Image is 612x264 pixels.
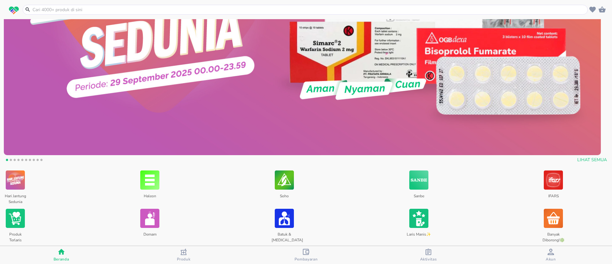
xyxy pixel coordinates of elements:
img: Banyak Diborong!❇️ [544,207,563,229]
span: Beranda [54,257,69,262]
span: Pembayaran [295,257,318,262]
button: 1 [4,158,10,164]
p: Haleon [137,191,162,204]
img: Hari Jantung Sedunia [6,169,25,191]
p: Demam [137,229,162,242]
button: 2 [8,158,14,164]
button: Akun [490,246,612,264]
p: Sanbe [406,191,431,204]
img: logo_swiperx_s.bd005f3b.svg [9,6,19,15]
p: Soho [272,191,297,204]
span: Lihat Semua [577,156,607,164]
button: Produk [122,246,245,264]
button: Pembayaran [245,246,367,264]
img: Soho [275,169,294,191]
button: 7 [27,158,33,164]
input: Cari 4000+ produk di sini [32,6,586,13]
p: Batuk & [MEDICAL_DATA] [272,229,297,242]
img: Haleon [140,169,159,191]
img: Produk Terlaris [6,207,25,229]
span: Akun [546,257,556,262]
button: 10 [38,158,45,164]
button: 5 [19,158,25,164]
img: IFARS [544,169,563,191]
button: 9 [34,158,41,164]
img: Sanbe [409,169,428,191]
button: 4 [15,158,22,164]
button: 6 [23,158,29,164]
p: Banyak Diborong!❇️ [541,229,566,242]
img: Batuk & Flu [275,207,294,229]
img: Laris Manis✨ [409,207,428,229]
p: Produk Terlaris [3,229,28,242]
button: Lihat Semua [575,154,608,166]
button: 8 [31,158,37,164]
span: Produk [177,257,191,262]
p: Laris Manis✨ [406,229,431,242]
img: Demam [140,207,159,229]
p: Hari Jantung Sedunia [3,191,28,204]
p: IFARS [541,191,566,204]
button: Aktivitas [367,246,490,264]
button: 3 [11,158,18,164]
span: Aktivitas [420,257,437,262]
